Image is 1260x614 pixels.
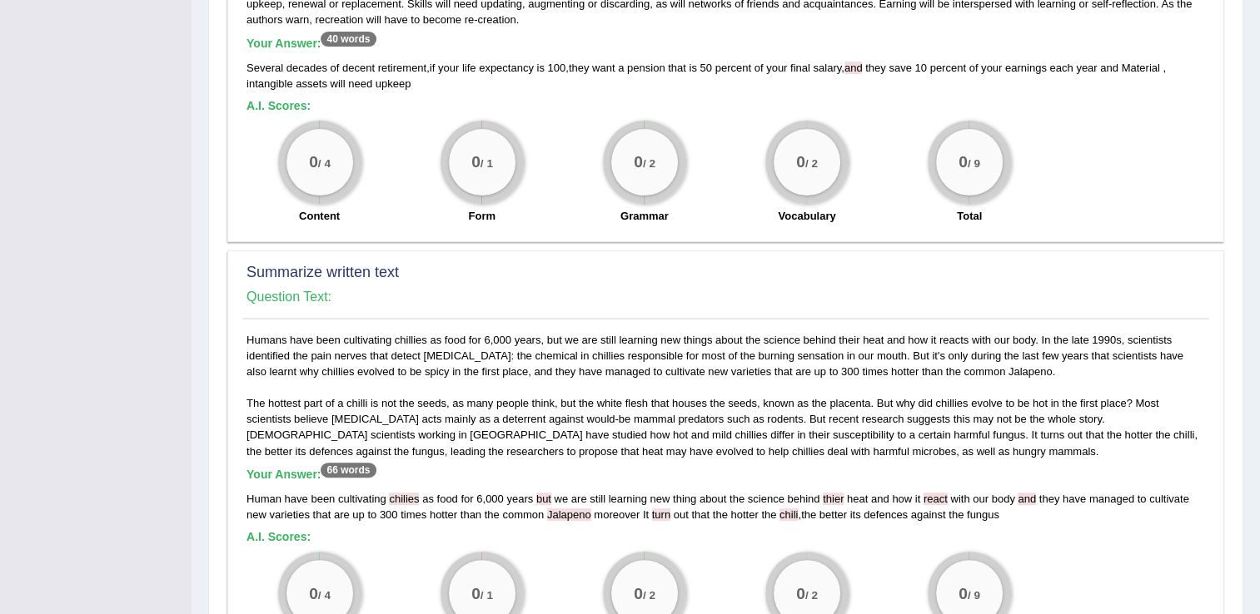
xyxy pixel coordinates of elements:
[730,493,745,505] span: the
[761,508,776,521] span: the
[871,493,889,505] span: and
[1100,62,1118,74] span: and
[348,77,372,90] span: need
[285,493,308,505] span: have
[321,463,376,478] sup: 66 words
[569,62,590,74] span: they
[309,584,318,602] big: 0
[430,62,436,74] span: if
[850,508,861,521] span: its
[438,62,459,74] span: your
[748,493,784,505] span: science
[959,584,968,602] big: 0
[533,493,536,505] span: Use a comma before ‘but’ if it connects two independent clauses (unless they are closely connecte...
[844,62,863,74] span: Put a space after the comma. (did you mean: , and)
[819,508,847,521] span: better
[380,508,398,521] span: 300
[247,491,1205,522] div: , ,
[959,153,968,171] big: 0
[247,508,266,521] span: new
[367,508,376,521] span: to
[247,290,1205,305] h4: Question Text:
[317,158,330,171] small: / 4
[992,493,1015,505] span: body
[334,508,350,521] span: are
[823,493,844,505] span: Possible spelling mistake found. (did you mean: their)
[1149,493,1189,505] span: cultivate
[296,77,327,90] span: assets
[969,62,979,74] span: of
[1160,62,1163,74] span: Put a space after the comma, but not before the comma. (did you mean: ,)
[342,62,375,74] span: decent
[536,62,544,74] span: is
[299,208,340,224] label: Content
[309,153,318,171] big: 0
[787,493,819,505] span: behind
[643,158,655,171] small: / 2
[338,493,386,505] span: cultivating
[422,493,434,505] span: as
[476,493,482,505] span: 6
[957,208,982,224] label: Total
[700,493,727,505] span: about
[668,62,686,74] span: that
[555,493,569,505] span: we
[247,37,376,50] b: Your Answer:
[674,508,689,521] span: out
[311,493,335,505] span: been
[689,62,696,74] span: is
[864,508,908,521] span: defences
[968,589,980,602] small: / 9
[620,208,669,224] label: Grammar
[317,589,330,602] small: / 4
[924,493,948,505] span: After ‘it’, use the third-person verb form “reacts”. (did you mean: reacts)
[1076,62,1097,74] span: year
[590,493,605,505] span: still
[1121,62,1159,74] span: Material
[462,62,476,74] span: life
[330,77,345,90] span: will
[967,508,999,521] span: fungus
[981,62,1002,74] span: your
[1049,62,1073,74] span: each
[536,493,551,505] span: Use a comma before ‘but’ if it connects two independent clauses (unless they are closely connecte...
[594,508,640,521] span: moreover
[713,508,728,521] span: the
[247,468,376,481] b: Your Answer:
[592,62,615,74] span: want
[973,493,989,505] span: our
[847,493,868,505] span: heat
[805,589,818,602] small: / 2
[609,493,647,505] span: learning
[1039,493,1060,505] span: they
[547,508,591,521] span: ‘Jalapeno’ is an imported foreign expression, which originally has a diacritic. Consider using “j...
[352,508,364,521] span: up
[471,584,481,602] big: 0
[376,77,411,90] span: upkeep
[461,508,481,521] span: than
[321,32,376,47] sup: 40 words
[481,589,493,602] small: / 1
[715,62,751,74] span: percent
[643,589,655,602] small: / 2
[950,493,969,505] span: with
[502,508,544,521] span: common
[286,62,327,74] span: decades
[247,60,1205,92] div: , ,
[915,493,921,505] span: it
[401,508,426,521] span: times
[700,62,711,74] span: 50
[1015,493,1018,505] span: Use a comma before ‘and’ if it connects two independent clauses (unless they are closely connecte...
[247,77,293,90] span: intangible
[1163,62,1166,74] span: Put a space after the comma, but not before the comma. (did you mean: ,)
[865,62,886,74] span: they
[330,62,339,74] span: of
[571,493,587,505] span: are
[486,493,504,505] span: 000
[618,62,624,74] span: a
[949,508,964,521] span: the
[673,493,696,505] span: thing
[1005,62,1047,74] span: earnings
[911,508,946,521] span: against
[485,508,500,521] span: the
